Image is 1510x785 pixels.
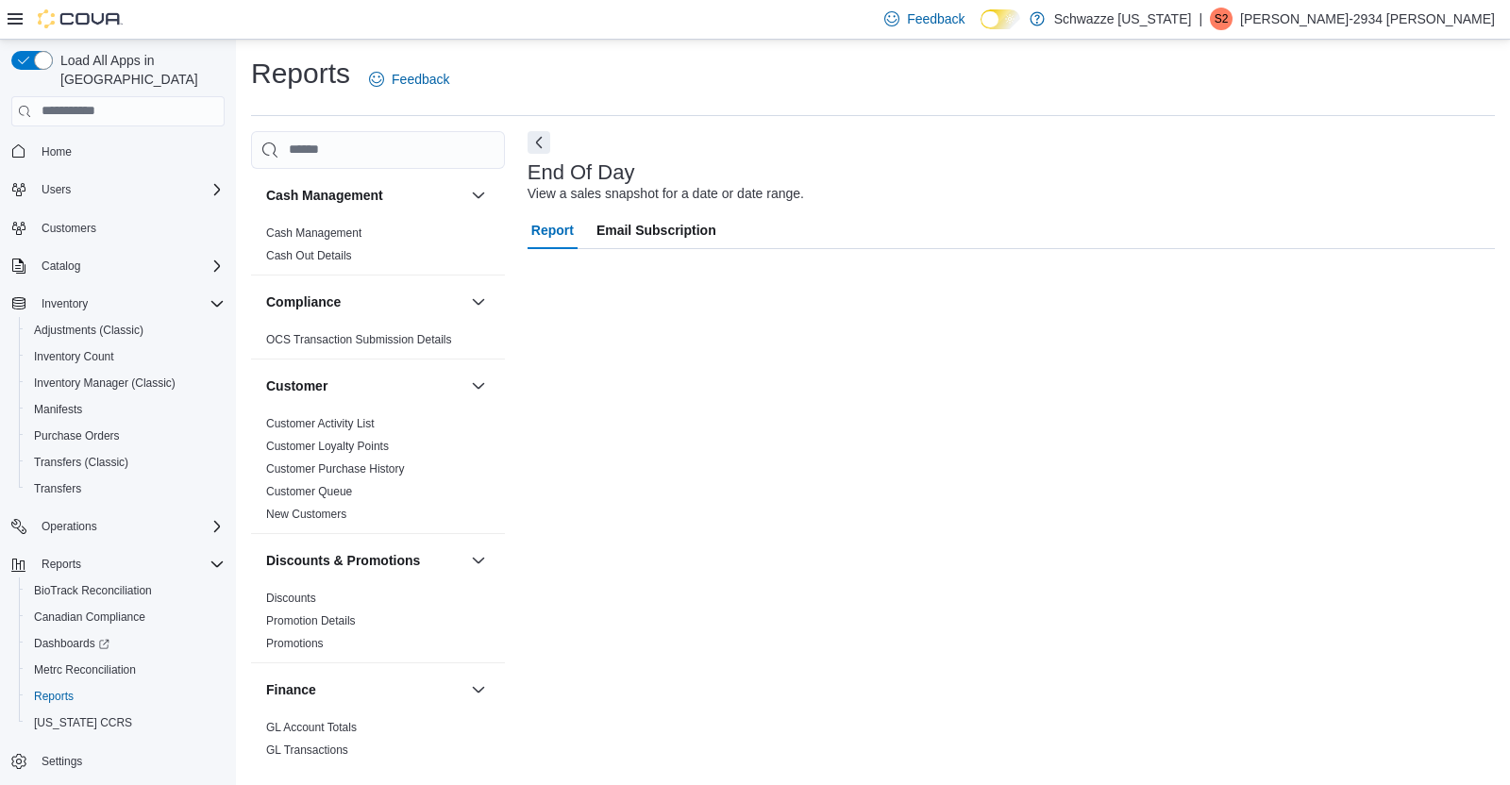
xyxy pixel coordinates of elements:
[38,9,123,28] img: Cova
[266,440,389,453] a: Customer Loyalty Points
[266,743,348,757] a: GL Transactions
[34,178,78,201] button: Users
[1054,8,1192,30] p: Schwazze [US_STATE]
[4,513,232,540] button: Operations
[26,451,225,474] span: Transfers (Classic)
[34,715,132,730] span: [US_STATE] CCRS
[34,662,136,677] span: Metrc Reconciliation
[467,549,490,572] button: Discounts & Promotions
[34,481,81,496] span: Transfers
[34,428,120,443] span: Purchase Orders
[42,519,97,534] span: Operations
[42,259,80,274] span: Catalog
[26,685,225,708] span: Reports
[266,292,341,311] h3: Compliance
[26,477,89,500] a: Transfers
[53,51,225,89] span: Load All Apps in [GEOGRAPHIC_DATA]
[26,319,151,342] a: Adjustments (Classic)
[26,372,225,394] span: Inventory Manager (Classic)
[42,296,88,311] span: Inventory
[266,292,463,311] button: Compliance
[981,29,981,30] span: Dark Mode
[34,292,95,315] button: Inventory
[266,248,352,263] span: Cash Out Details
[266,484,352,499] span: Customer Queue
[34,376,176,391] span: Inventory Manager (Classic)
[266,461,405,476] span: Customer Purchase History
[19,604,232,630] button: Canadian Compliance
[34,255,88,277] button: Catalog
[266,508,346,521] a: New Customers
[34,749,225,773] span: Settings
[467,291,490,313] button: Compliance
[26,477,225,500] span: Transfers
[26,632,225,655] span: Dashboards
[251,716,505,769] div: Finance
[26,319,225,342] span: Adjustments (Classic)
[467,375,490,397] button: Customer
[19,577,232,604] button: BioTrack Reconciliation
[266,680,463,699] button: Finance
[467,184,490,207] button: Cash Management
[19,396,232,423] button: Manifests
[251,587,505,662] div: Discounts & Promotions
[19,343,232,370] button: Inventory Count
[528,131,550,154] button: Next
[26,711,225,734] span: Washington CCRS
[42,221,96,236] span: Customers
[19,710,232,736] button: [US_STATE] CCRS
[981,9,1020,29] input: Dark Mode
[266,462,405,476] a: Customer Purchase History
[34,636,109,651] span: Dashboards
[266,743,348,758] span: GL Transactions
[4,253,232,279] button: Catalog
[266,680,316,699] h3: Finance
[266,417,375,430] a: Customer Activity List
[34,583,152,598] span: BioTrack Reconciliation
[19,423,232,449] button: Purchase Orders
[4,176,232,203] button: Users
[19,449,232,476] button: Transfers (Classic)
[361,60,457,98] a: Feedback
[4,138,232,165] button: Home
[26,606,225,628] span: Canadian Compliance
[251,55,350,92] h1: Reports
[4,214,232,242] button: Customers
[266,186,463,205] button: Cash Management
[34,140,225,163] span: Home
[528,161,635,184] h3: End Of Day
[34,323,143,338] span: Adjustments (Classic)
[34,402,82,417] span: Manifests
[42,182,71,197] span: Users
[26,685,81,708] a: Reports
[19,630,232,657] a: Dashboards
[19,683,232,710] button: Reports
[266,225,361,241] span: Cash Management
[26,345,122,368] a: Inventory Count
[266,376,327,395] h3: Customer
[26,425,127,447] a: Purchase Orders
[34,515,105,538] button: Operations
[266,186,383,205] h3: Cash Management
[4,291,232,317] button: Inventory
[34,255,225,277] span: Catalog
[26,579,225,602] span: BioTrack Reconciliation
[266,614,356,627] a: Promotion Details
[467,678,490,701] button: Finance
[26,579,159,602] a: BioTrack Reconciliation
[26,632,117,655] a: Dashboards
[266,592,316,605] a: Discounts
[251,222,505,275] div: Cash Management
[19,317,232,343] button: Adjustments (Classic)
[266,636,324,651] span: Promotions
[251,328,505,359] div: Compliance
[266,249,352,262] a: Cash Out Details
[266,439,389,454] span: Customer Loyalty Points
[34,216,225,240] span: Customers
[19,370,232,396] button: Inventory Manager (Classic)
[266,613,356,628] span: Promotion Details
[34,553,89,576] button: Reports
[26,659,143,681] a: Metrc Reconciliation
[266,376,463,395] button: Customer
[26,345,225,368] span: Inventory Count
